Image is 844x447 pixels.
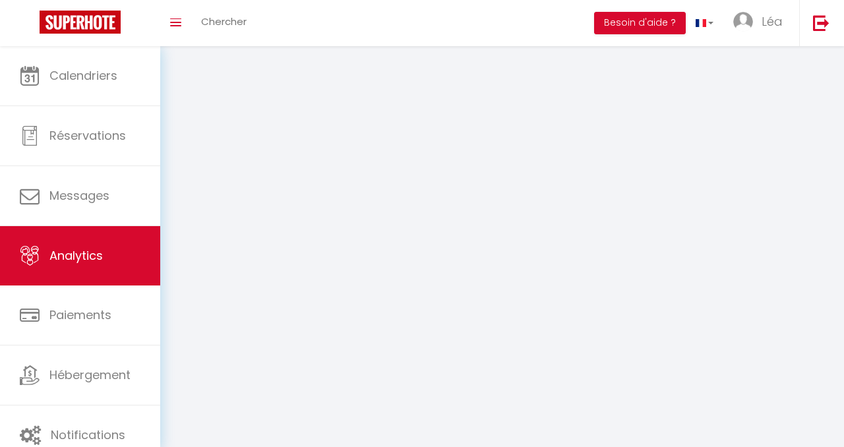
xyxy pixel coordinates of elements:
img: ... [733,12,753,32]
span: Hébergement [49,367,131,383]
span: Analytics [49,247,103,264]
img: Super Booking [40,11,121,34]
button: Besoin d'aide ? [594,12,686,34]
img: logout [813,15,829,31]
span: Calendriers [49,67,117,84]
span: Messages [49,187,109,204]
span: Léa [762,13,783,30]
span: Notifications [51,427,125,443]
span: Réservations [49,127,126,144]
span: Paiements [49,307,111,323]
span: Chercher [201,15,247,28]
